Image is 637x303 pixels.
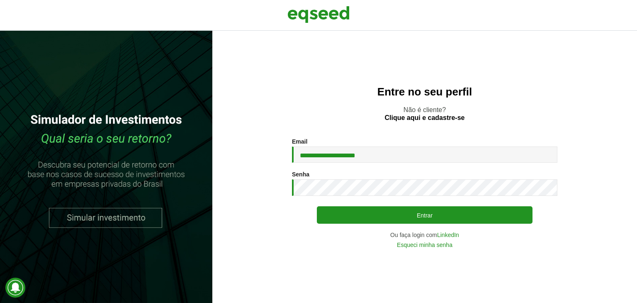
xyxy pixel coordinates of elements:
[292,232,557,238] div: Ou faça login com
[292,139,307,144] label: Email
[229,86,620,98] h2: Entre no seu perfil
[397,242,452,248] a: Esqueci minha senha
[385,115,465,121] a: Clique aqui e cadastre-se
[229,106,620,122] p: Não é cliente?
[317,206,532,224] button: Entrar
[287,4,350,25] img: EqSeed Logo
[292,171,309,177] label: Senha
[437,232,459,238] a: LinkedIn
